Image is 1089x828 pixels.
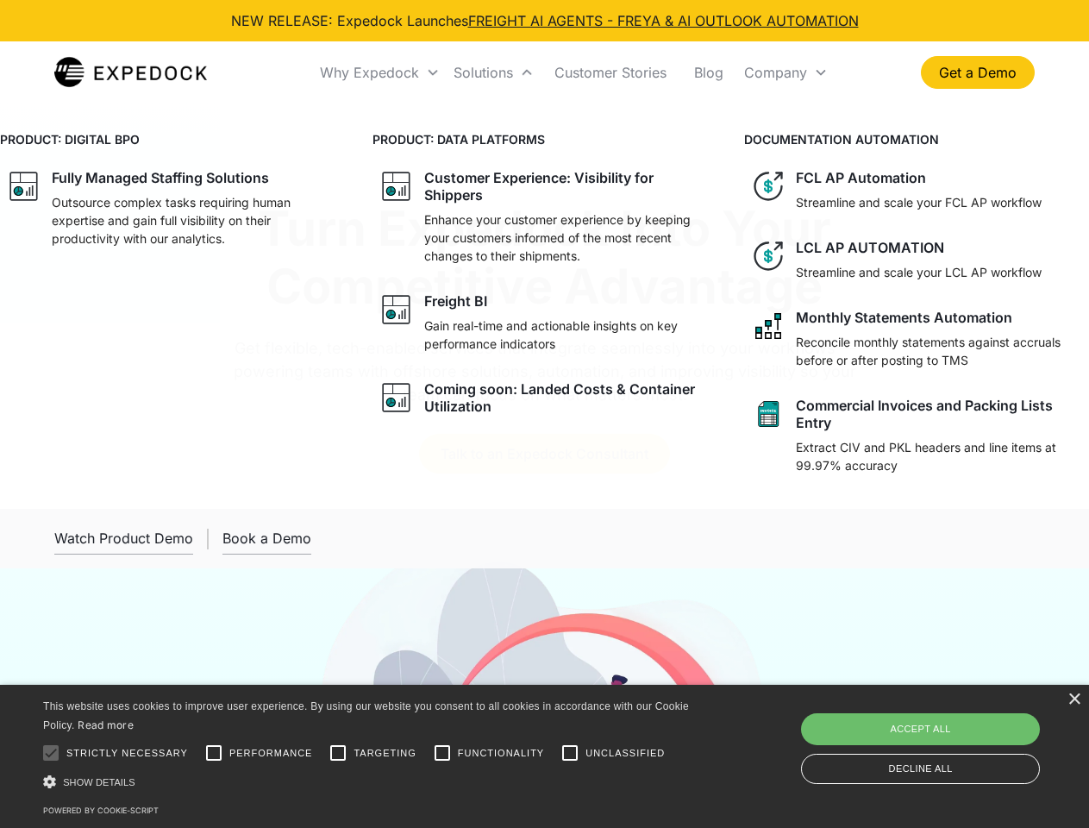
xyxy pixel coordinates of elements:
[796,263,1042,281] p: Streamline and scale your LCL AP workflow
[796,169,926,186] div: FCL AP Automation
[796,397,1082,431] div: Commercial Invoices and Packing Lists Entry
[921,56,1035,89] a: Get a Demo
[454,64,513,81] div: Solutions
[541,43,680,102] a: Customer Stories
[372,285,717,360] a: graph iconFreight BIGain real-time and actionable insights on key performance indicators
[751,169,785,204] img: dollar icon
[796,333,1082,369] p: Reconcile monthly statements against accruals before or after posting to TMS
[222,530,311,547] div: Book a Demo
[52,169,269,186] div: Fully Managed Staffing Solutions
[424,317,710,353] p: Gain real-time and actionable insights on key performance indicators
[54,523,193,555] a: open lightbox
[313,43,447,102] div: Why Expedock
[744,64,807,81] div: Company
[585,746,665,761] span: Unclassified
[320,64,419,81] div: Why Expedock
[751,397,785,431] img: sheet icon
[43,700,689,732] span: This website uses cookies to improve user experience. By using our website you consent to all coo...
[744,302,1089,376] a: network like iconMonthly Statements AutomationReconcile monthly statements against accruals befor...
[354,746,416,761] span: Targeting
[802,642,1089,828] iframe: Chat Widget
[424,292,487,310] div: Freight BI
[229,746,313,761] span: Performance
[796,438,1082,474] p: Extract CIV and PKL headers and line items at 99.97% accuracy
[796,239,944,256] div: LCL AP AUTOMATION
[796,309,1012,326] div: Monthly Statements Automation
[54,55,207,90] img: Expedock Logo
[424,380,710,415] div: Coming soon: Landed Costs & Container Utilization
[744,390,1089,481] a: sheet iconCommercial Invoices and Packing Lists EntryExtract CIV and PKL headers and line items a...
[54,530,193,547] div: Watch Product Demo
[372,162,717,272] a: graph iconCustomer Experience: Visibility for ShippersEnhance your customer experience by keeping...
[447,43,541,102] div: Solutions
[7,169,41,204] img: graph icon
[458,746,544,761] span: Functionality
[63,777,135,787] span: Show details
[379,380,414,415] img: graph icon
[379,169,414,204] img: graph icon
[54,55,207,90] a: home
[744,162,1089,218] a: dollar iconFCL AP AutomationStreamline and scale your FCL AP workflow
[751,309,785,343] img: network like icon
[751,239,785,273] img: dollar icon
[744,232,1089,288] a: dollar iconLCL AP AUTOMATIONStreamline and scale your LCL AP workflow
[744,130,1089,148] h4: DOCUMENTATION AUTOMATION
[43,773,695,791] div: Show details
[468,12,859,29] a: FREIGHT AI AGENTS - FREYA & AI OUTLOOK AUTOMATION
[372,373,717,422] a: graph iconComing soon: Landed Costs & Container Utilization
[379,292,414,327] img: graph icon
[680,43,737,102] a: Blog
[372,130,717,148] h4: PRODUCT: DATA PLATFORMS
[424,169,710,204] div: Customer Experience: Visibility for Shippers
[231,10,859,31] div: NEW RELEASE: Expedock Launches
[52,193,338,248] p: Outsource complex tasks requiring human expertise and gain full visibility on their productivity ...
[222,523,311,555] a: Book a Demo
[424,210,710,265] p: Enhance your customer experience by keeping your customers informed of the most recent changes to...
[78,718,134,731] a: Read more
[66,746,188,761] span: Strictly necessary
[43,806,159,815] a: Powered by cookie-script
[737,43,835,102] div: Company
[796,193,1042,211] p: Streamline and scale your FCL AP workflow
